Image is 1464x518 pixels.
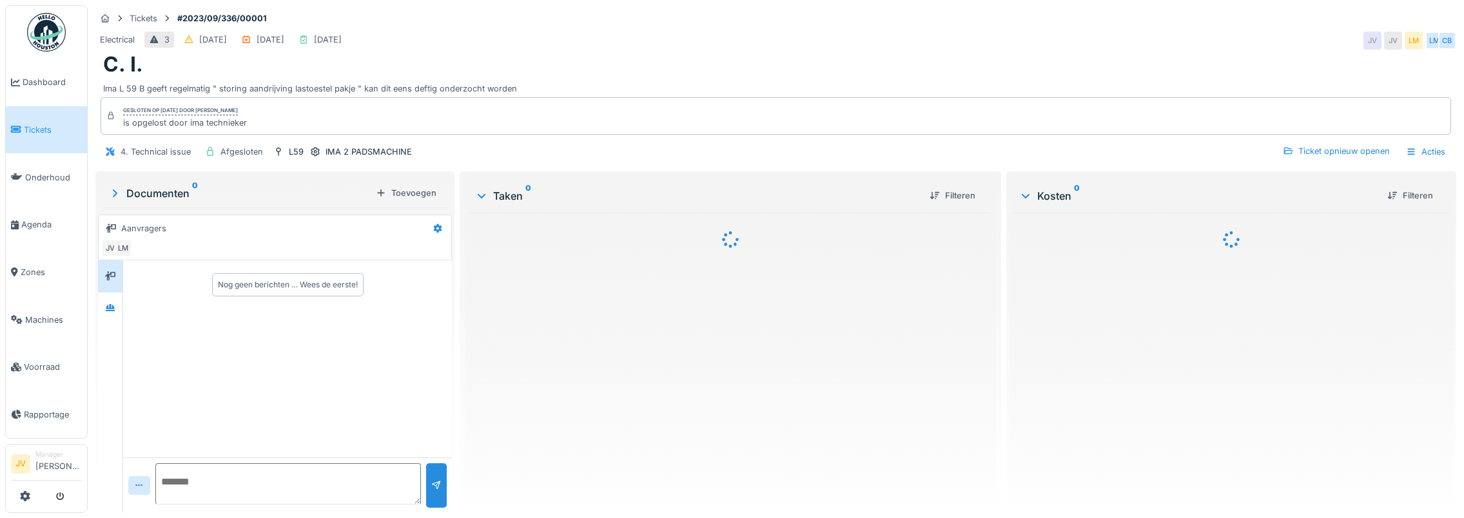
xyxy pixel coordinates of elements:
div: JV [1384,32,1402,50]
a: Machines [6,296,87,343]
div: Aanvragers [121,222,166,235]
span: Voorraad [24,361,82,373]
div: Filteren [1382,187,1438,204]
div: IMA 2 PADSMACHINE [326,146,412,158]
span: Dashboard [23,76,82,88]
div: Taken [475,188,919,204]
div: Afgesloten [220,146,263,158]
li: [PERSON_NAME] [35,450,82,477]
div: Acties [1400,142,1451,161]
div: Toevoegen [371,184,442,202]
div: LM [114,239,132,257]
div: LM [1425,32,1443,50]
img: Badge_color-CXgf-gQk.svg [27,13,66,52]
span: Onderhoud [25,171,82,184]
div: 3 [164,34,170,46]
span: Machines [25,314,82,326]
div: [DATE] [199,34,227,46]
div: Ima L 59 B geeft regelmatig " storing aandrijving lastoestel pakje " kan dit eens deftig onderzoc... [103,77,1449,95]
div: 4. Technical issue [121,146,191,158]
a: JV Manager[PERSON_NAME] [11,450,82,481]
div: Nog geen berichten … Wees de eerste! [218,279,358,291]
div: JV [1363,32,1381,50]
div: CB [1438,32,1456,50]
li: JV [11,454,30,474]
div: LM [1405,32,1423,50]
div: [DATE] [257,34,284,46]
div: [DATE] [314,34,342,46]
strong: #2023/09/336/00001 [172,12,272,24]
h1: C. I. [103,52,143,77]
div: Kosten [1019,188,1377,204]
span: Rapportage [24,408,82,421]
div: Filteren [924,187,981,204]
span: Zones [21,266,82,278]
div: Manager [35,450,82,459]
div: Documenten [108,186,371,201]
sup: 0 [525,188,531,204]
a: Voorraad [6,343,87,391]
div: JV [101,239,119,257]
sup: 0 [1074,188,1080,204]
span: Tickets [24,124,82,136]
sup: 0 [192,186,198,201]
a: Agenda [6,201,87,249]
a: Zones [6,249,87,296]
div: Electrical [100,34,135,46]
div: L59 [289,146,304,158]
a: Onderhoud [6,153,87,201]
span: Agenda [21,218,82,231]
a: Rapportage [6,391,87,439]
div: is opgelost door ima technieker [123,117,247,129]
a: Dashboard [6,59,87,106]
div: Ticket opnieuw openen [1278,142,1395,160]
a: Tickets [6,106,87,154]
div: Gesloten op [DATE] door [PERSON_NAME] [123,106,238,115]
div: Tickets [130,12,157,24]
